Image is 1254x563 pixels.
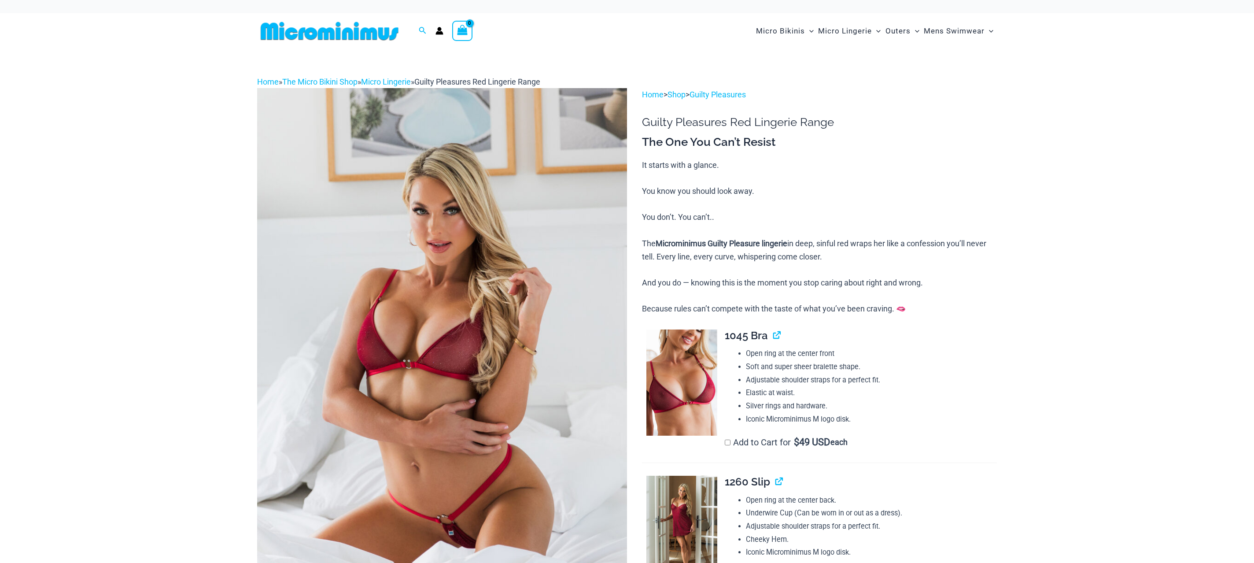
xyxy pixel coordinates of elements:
a: Micro BikinisMenu ToggleMenu Toggle [754,18,816,44]
p: > > [642,88,997,101]
span: Menu Toggle [911,20,919,42]
span: 1045 Bra [725,329,768,342]
span: 49 USD [794,438,830,447]
a: View Shopping Cart, empty [452,21,472,41]
a: Account icon link [435,27,443,35]
a: OutersMenu ToggleMenu Toggle [883,18,922,44]
a: Mens SwimwearMenu ToggleMenu Toggle [922,18,996,44]
li: Adjustable shoulder straps for a perfect fit. [746,520,997,533]
a: Guilty Pleasures [690,90,746,99]
h1: Guilty Pleasures Red Lingerie Range [642,115,997,129]
a: Micro LingerieMenu ToggleMenu Toggle [816,18,883,44]
a: Micro Lingerie [361,77,411,86]
b: Microminimus Guilty Pleasure lingerie [656,239,787,248]
span: Guilty Pleasures Red Lingerie Range [414,77,540,86]
input: Add to Cart for$49 USD each [725,440,730,445]
span: Menu Toggle [872,20,881,42]
li: Soft and super sheer bralette shape. [746,360,997,374]
span: Mens Swimwear [924,20,985,42]
img: MM SHOP LOGO FLAT [257,21,402,41]
span: each [830,438,848,447]
span: Menu Toggle [805,20,814,42]
li: Iconic Microminimus M logo disk. [746,546,997,559]
span: Micro Bikinis [756,20,805,42]
li: Underwire Cup (Can be worn in or out as a dress). [746,507,997,520]
h3: The One You Can’t Resist [642,135,997,150]
a: Home [257,77,279,86]
a: The Micro Bikini Shop [282,77,358,86]
span: $ [794,437,799,448]
a: Search icon link [419,26,427,37]
li: Cheeky Hem. [746,533,997,546]
span: Menu Toggle [985,20,993,42]
a: Home [642,90,664,99]
span: Micro Lingerie [818,20,872,42]
span: 1260 Slip [725,475,770,488]
li: Iconic Microminimus M logo disk. [746,413,997,426]
li: Open ring at the center back. [746,494,997,507]
a: Shop [668,90,686,99]
nav: Site Navigation [752,16,997,46]
li: Silver rings and hardware. [746,400,997,413]
li: Adjustable shoulder straps for a perfect fit. [746,374,997,387]
img: Guilty Pleasures Red 1045 Bra [646,330,717,436]
p: It starts with a glance. You know you should look away. You don’t. You can’t.. The in deep, sinfu... [642,159,997,315]
label: Add to Cart for [725,437,848,448]
li: Elastic at waist. [746,386,997,400]
li: Open ring at the center front [746,347,997,360]
span: Outers [885,20,911,42]
span: » » » [257,77,540,86]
